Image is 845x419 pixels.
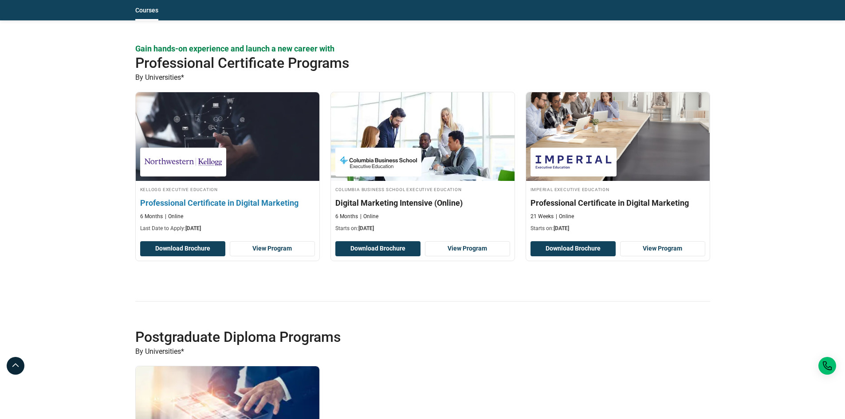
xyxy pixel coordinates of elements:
[331,92,515,181] img: Digital Marketing Intensive (Online) | Online Digital Marketing Course
[531,185,705,193] h4: Imperial Executive Education
[135,72,710,83] p: By Universities*
[140,213,163,220] p: 6 Months
[145,152,222,172] img: Kellogg Executive Education
[335,225,510,232] p: Starts on:
[526,92,710,181] img: Professional Certificate in Digital Marketing | Online Digital Marketing Course
[358,225,374,231] span: [DATE]
[335,185,510,193] h4: Columbia Business School Executive Education
[425,241,510,256] a: View Program
[230,241,315,256] a: View Program
[335,241,421,256] button: Download Brochure
[554,225,569,231] span: [DATE]
[531,197,705,208] h3: Professional Certificate in Digital Marketing
[531,241,616,256] button: Download Brochure
[140,225,315,232] p: Last Date to Apply:
[135,43,710,54] p: Gain hands-on experience and launch a new career with
[140,241,225,256] button: Download Brochure
[165,213,183,220] p: Online
[140,197,315,208] h3: Professional Certificate in Digital Marketing
[185,225,201,231] span: [DATE]
[135,346,710,357] p: By Universities*
[126,88,328,185] img: Professional Certificate in Digital Marketing | Online Sales and Marketing Course
[335,197,510,208] h3: Digital Marketing Intensive (Online)
[140,185,315,193] h4: Kellogg Executive Education
[531,213,554,220] p: 21 Weeks
[535,152,612,172] img: Imperial Executive Education
[135,54,652,72] h2: Professional Certificate Programs
[360,213,378,220] p: Online
[620,241,705,256] a: View Program
[335,213,358,220] p: 6 Months
[556,213,574,220] p: Online
[526,92,710,237] a: Digital Marketing Course by Imperial Executive Education - September 25, 2025 Imperial Executive ...
[531,225,705,232] p: Starts on:
[331,92,515,237] a: Digital Marketing Course by Columbia Business School Executive Education - September 18, 2025 Col...
[136,92,319,237] a: Sales and Marketing Course by Kellogg Executive Education - August 28, 2025 Kellogg Executive Edu...
[135,328,652,346] h2: Postgraduate Diploma Programs
[340,152,417,172] img: Columbia Business School Executive Education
